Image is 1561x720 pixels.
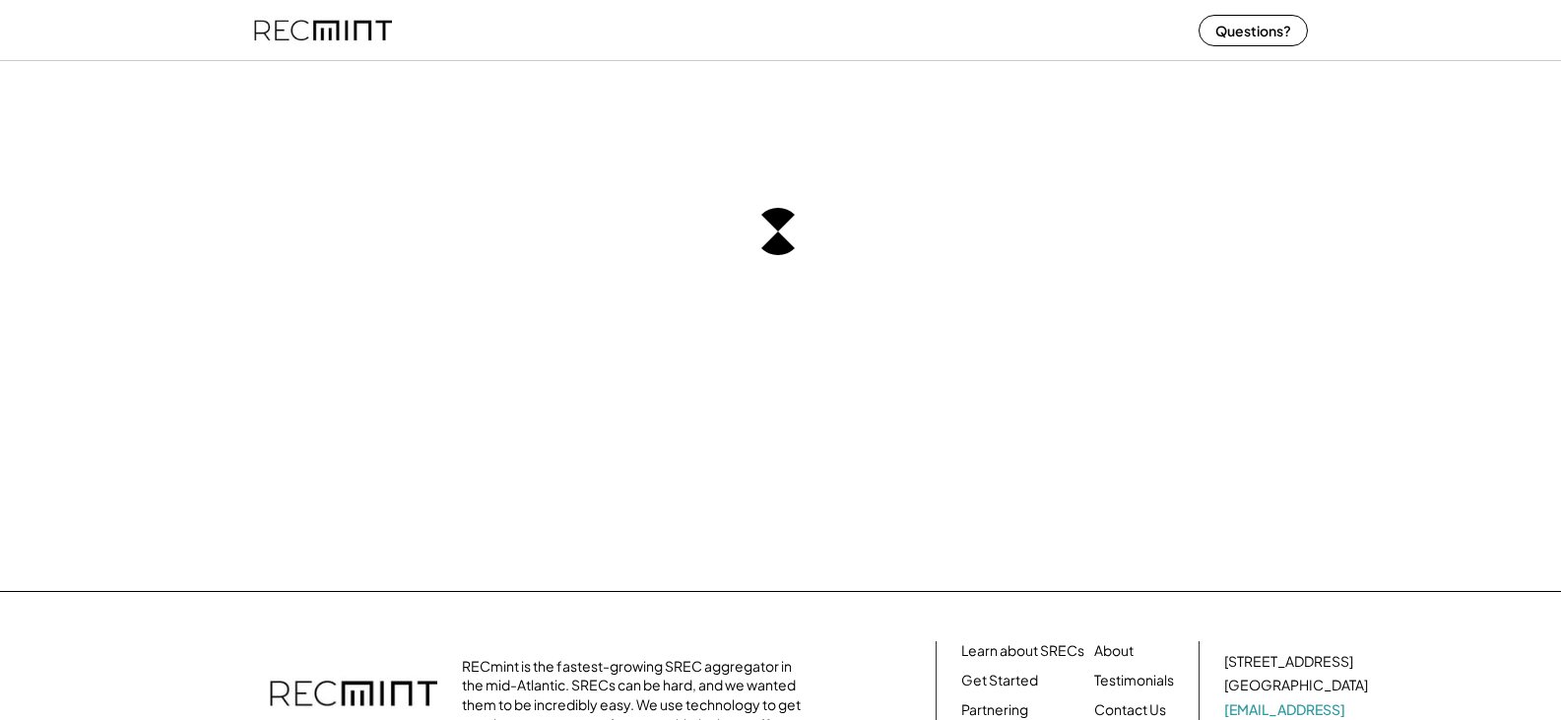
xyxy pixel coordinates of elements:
a: Learn about SRECs [961,641,1084,661]
a: Testimonials [1094,671,1174,690]
button: Questions? [1199,15,1308,46]
div: [STREET_ADDRESS] [1224,652,1353,672]
a: Partnering [961,700,1028,720]
a: Contact Us [1094,700,1166,720]
div: [GEOGRAPHIC_DATA] [1224,676,1368,695]
a: About [1094,641,1134,661]
img: recmint-logotype%403x%20%281%29.jpeg [254,4,392,56]
a: Get Started [961,671,1038,690]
